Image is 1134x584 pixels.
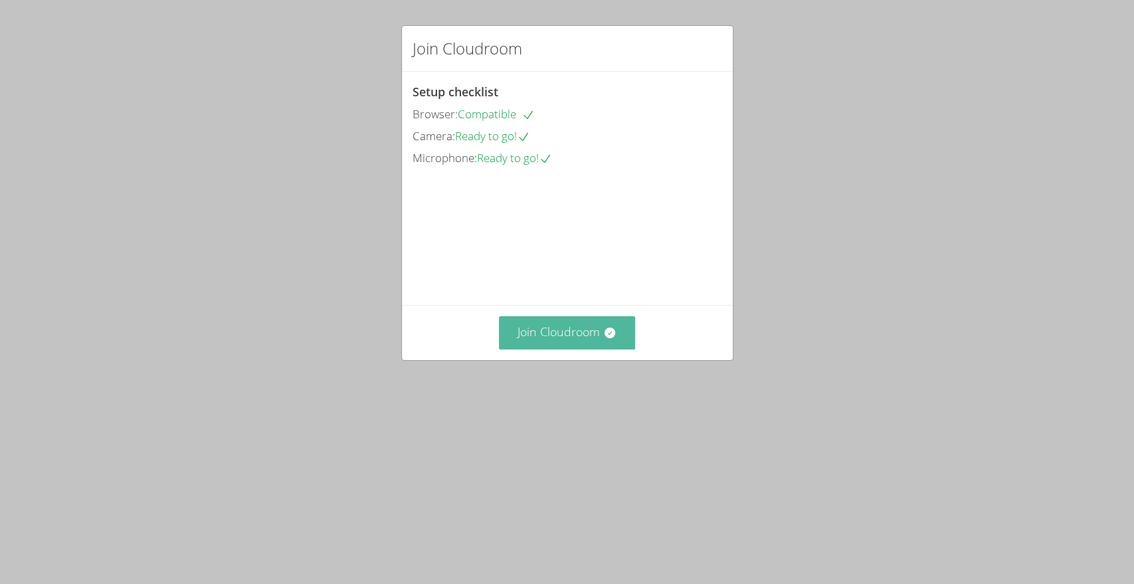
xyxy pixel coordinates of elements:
span: Compatible [458,106,535,122]
span: Camera: [413,128,455,144]
h2: Join Cloudroom [413,37,522,60]
span: Ready to go! [455,128,530,144]
span: Microphone: [413,150,477,165]
button: Join Cloudroom [499,316,635,349]
span: Setup checklist [413,84,498,100]
span: Ready to go! [477,150,552,165]
span: Browser: [413,106,458,122]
